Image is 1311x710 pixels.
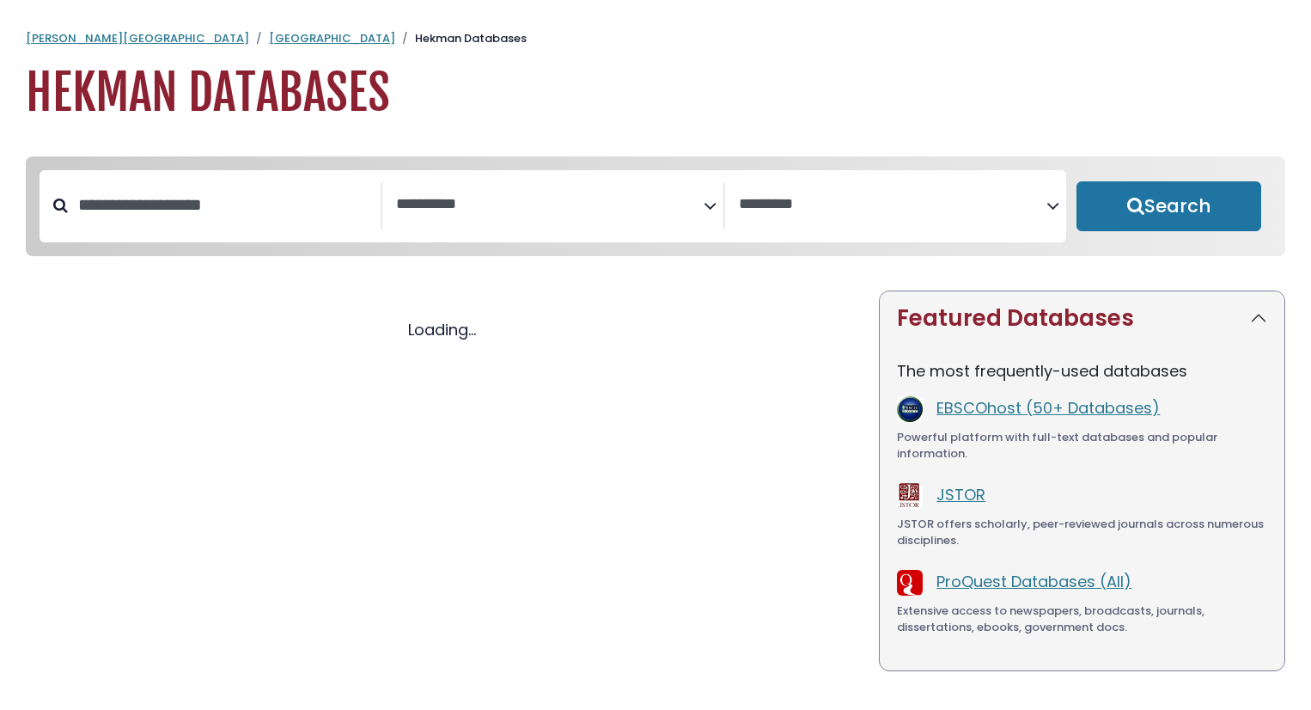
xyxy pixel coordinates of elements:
a: [PERSON_NAME][GEOGRAPHIC_DATA] [26,30,249,46]
li: Hekman Databases [395,30,527,47]
textarea: Search [739,196,1046,214]
textarea: Search [396,196,704,214]
h1: Hekman Databases [26,64,1285,122]
nav: Search filters [26,156,1285,256]
div: Extensive access to newspapers, broadcasts, journals, dissertations, ebooks, government docs. [897,603,1267,636]
button: Submit for Search Results [1076,181,1261,231]
div: JSTOR offers scholarly, peer-reviewed journals across numerous disciplines. [897,516,1267,549]
a: ProQuest Databases (All) [936,571,1131,592]
nav: breadcrumb [26,30,1285,47]
div: Loading... [26,318,858,341]
button: Featured Databases [880,291,1284,346]
a: [GEOGRAPHIC_DATA] [269,30,395,46]
p: The most frequently-used databases [897,359,1267,383]
input: Search database by title or keyword [68,191,381,219]
a: EBSCOhost (50+ Databases) [936,397,1160,419]
div: Powerful platform with full-text databases and popular information. [897,429,1267,462]
a: JSTOR [936,484,985,505]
